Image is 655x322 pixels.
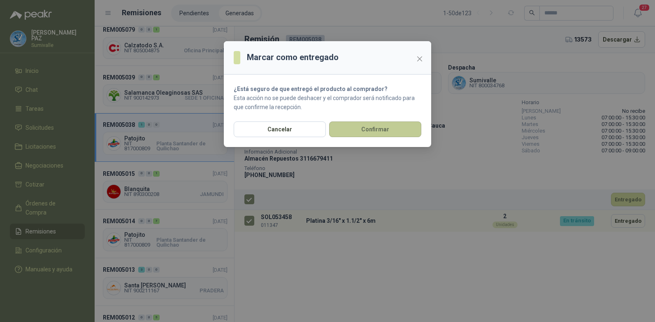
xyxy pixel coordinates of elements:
[247,51,339,64] h3: Marcar como entregado
[234,93,421,112] p: Esta acción no se puede deshacer y el comprador será notificado para que confirme la recepción.
[234,86,388,92] strong: ¿Está seguro de que entregó el producto al comprador?
[234,121,326,137] button: Cancelar
[416,56,423,62] span: close
[413,52,426,65] button: Close
[329,121,421,137] button: Confirmar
